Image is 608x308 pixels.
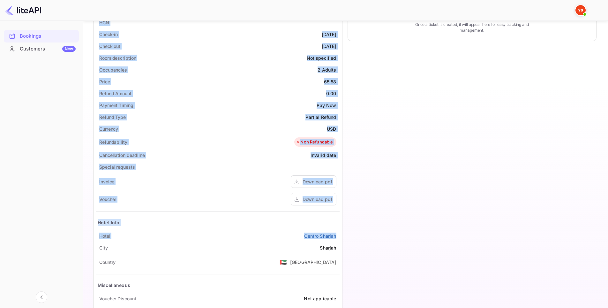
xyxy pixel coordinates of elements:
[575,5,586,15] img: Yandex Support
[280,256,287,268] span: United States
[99,139,127,145] div: Refundability
[307,55,336,61] div: Not specified
[99,295,136,302] div: Voucher Discount
[317,102,336,109] div: Pay Now
[296,139,333,145] div: Non Refundable
[303,178,332,185] div: Download pdf
[99,31,118,38] div: Check-in
[99,114,126,120] div: Refund Type
[4,30,79,42] a: Bookings
[99,66,127,73] div: Occupancies
[322,43,336,50] div: [DATE]
[99,90,131,97] div: Refund Amount
[326,90,336,97] div: 0.00
[99,102,133,109] div: Payment Timing
[4,43,79,55] a: CustomersNew
[99,126,118,132] div: Currency
[99,152,145,158] div: Cancellation deadline
[99,55,136,61] div: Room description
[99,178,114,185] div: Invoice
[20,45,76,53] div: Customers
[99,164,135,170] div: Special requests
[304,233,336,239] a: Centro Sharjah
[324,78,336,85] div: 65.58
[304,295,336,302] div: Not applicable
[303,196,332,203] div: Download pdf
[318,66,336,73] div: 2 Adults
[36,291,47,303] button: Collapse navigation
[20,33,76,40] div: Bookings
[99,259,116,266] div: Country
[320,244,336,251] div: Sharjah
[98,282,130,289] div: Miscellaneous
[290,259,336,266] div: [GEOGRAPHIC_DATA]
[62,46,76,52] div: New
[405,22,539,33] p: Once a ticket is created, it will appear here for easy tracking and management.
[99,19,109,26] div: HCN
[99,196,116,203] div: Voucher
[99,244,108,251] div: City
[5,5,41,15] img: LiteAPI logo
[311,152,336,158] div: Invalid date
[305,114,336,120] div: Partial Refund
[98,219,120,226] div: Hotel Info
[99,43,120,50] div: Check out
[327,126,336,132] div: USD
[322,31,336,38] div: [DATE]
[99,78,110,85] div: Price
[99,233,110,239] div: Hotel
